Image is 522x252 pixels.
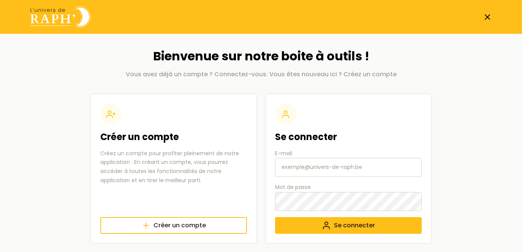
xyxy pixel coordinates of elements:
img: Univers de Raph logo [30,6,91,28]
label: E-mail [275,149,422,177]
button: Se connecter [275,217,422,234]
input: E-mail [275,158,422,177]
span: Se connecter [334,221,375,230]
a: Créer un compte [100,217,247,234]
h1: Bienvenue sur notre boite à outils ! [91,49,431,63]
label: Mot de passe [275,183,422,211]
h2: Créer un compte [100,131,247,143]
h2: Se connecter [275,131,422,143]
p: Créez un compte pour profiter pleinement de notre application : En créant un compte, vous pourrez... [100,149,247,185]
a: Fermer la page [483,13,492,22]
span: Créer un compte [153,221,206,230]
input: Mot de passe [275,192,422,211]
p: Vous avez déjà un compte ? Connectez-vous. Vous êtes nouveau ici ? Créez un compte [91,70,431,79]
